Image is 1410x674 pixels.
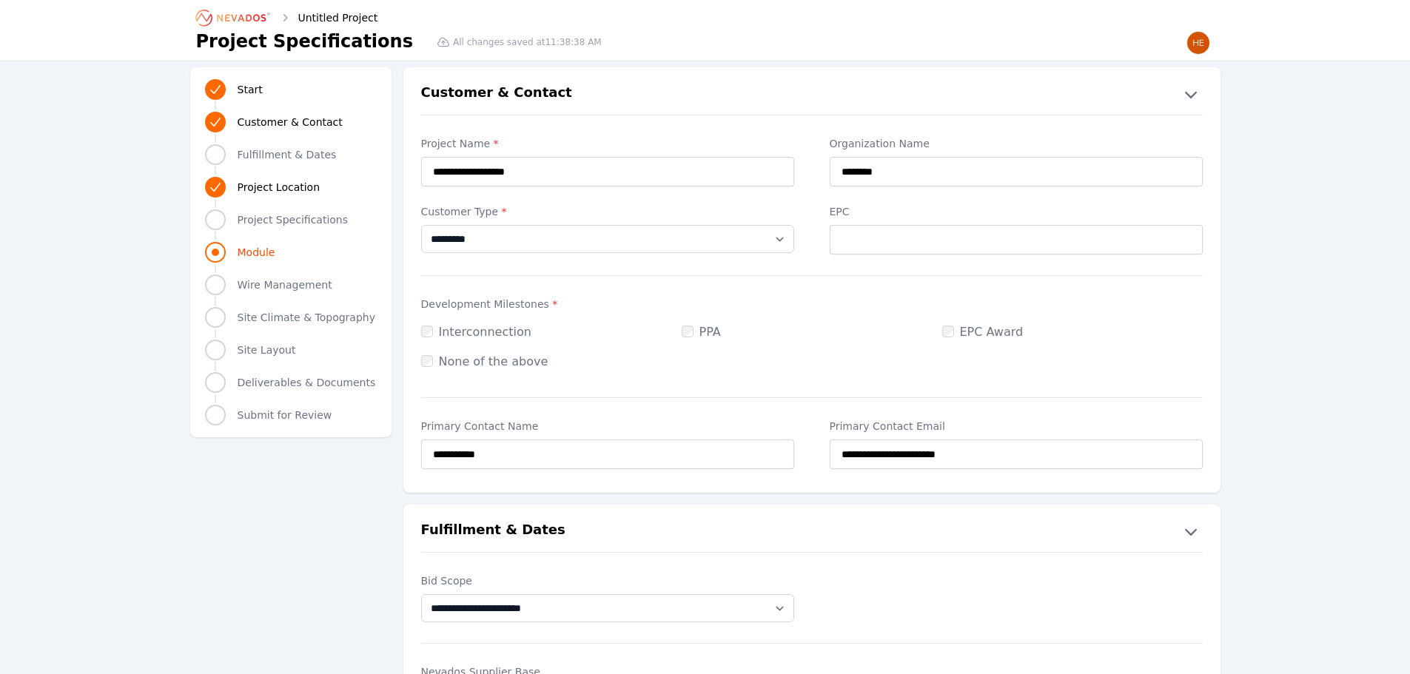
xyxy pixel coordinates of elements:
label: Interconnection [421,325,531,339]
span: Fulfillment & Dates [238,147,337,162]
span: All changes saved at 11:38:38 AM [453,36,602,48]
label: Primary Contact Name [421,419,794,434]
input: Interconnection [421,326,433,337]
span: Project Specifications [238,212,349,227]
input: PPA [682,326,694,337]
span: Deliverables & Documents [238,375,376,390]
span: Start [238,82,263,97]
label: Project Name [421,136,794,151]
label: Organization Name [830,136,1203,151]
input: EPC Award [942,326,954,337]
img: Henar Luque [1186,31,1210,55]
span: Site Layout [238,343,296,357]
h1: Project Specifications [196,30,413,53]
label: EPC [830,204,1203,219]
h2: Fulfillment & Dates [421,519,565,543]
label: Customer Type [421,204,794,219]
nav: Breadcrumb [196,6,378,30]
button: Customer & Contact [403,82,1221,106]
nav: Progress [205,76,377,428]
span: Wire Management [238,277,332,292]
h2: Customer & Contact [421,82,572,106]
div: Untitled Project [278,10,378,25]
span: Customer & Contact [238,115,343,129]
label: Bid Scope [421,573,794,588]
span: Submit for Review [238,408,332,422]
input: None of the above [421,355,433,367]
label: None of the above [421,354,548,368]
label: Development Milestones [421,297,1203,311]
span: Module [238,245,275,260]
label: EPC Award [942,325,1024,339]
span: Project Location [238,180,320,195]
span: Site Climate & Topography [238,310,375,325]
label: Primary Contact Email [830,419,1203,434]
label: PPA [682,325,721,339]
button: Fulfillment & Dates [403,519,1221,543]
